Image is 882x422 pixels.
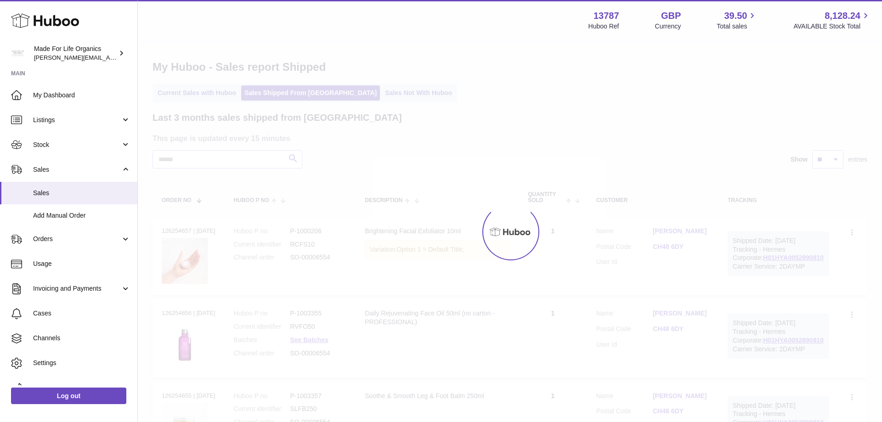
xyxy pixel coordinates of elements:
[33,116,121,124] span: Listings
[33,259,130,268] span: Usage
[33,334,130,343] span: Channels
[33,141,121,149] span: Stock
[793,10,871,31] a: 8,128.24 AVAILABLE Stock Total
[34,54,233,61] span: [PERSON_NAME][EMAIL_ADDRESS][PERSON_NAME][DOMAIN_NAME]
[724,10,747,22] span: 39.50
[594,10,619,22] strong: 13787
[34,45,117,62] div: Made For Life Organics
[11,46,25,60] img: geoff.winwood@madeforlifeorganics.com
[33,235,121,243] span: Orders
[33,359,130,367] span: Settings
[661,10,681,22] strong: GBP
[33,383,130,392] span: Returns
[33,189,130,197] span: Sales
[655,22,681,31] div: Currency
[588,22,619,31] div: Huboo Ref
[33,309,130,318] span: Cases
[33,165,121,174] span: Sales
[33,211,130,220] span: Add Manual Order
[11,388,126,404] a: Log out
[33,91,130,100] span: My Dashboard
[793,22,871,31] span: AVAILABLE Stock Total
[33,284,121,293] span: Invoicing and Payments
[717,10,758,31] a: 39.50 Total sales
[825,10,860,22] span: 8,128.24
[717,22,758,31] span: Total sales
